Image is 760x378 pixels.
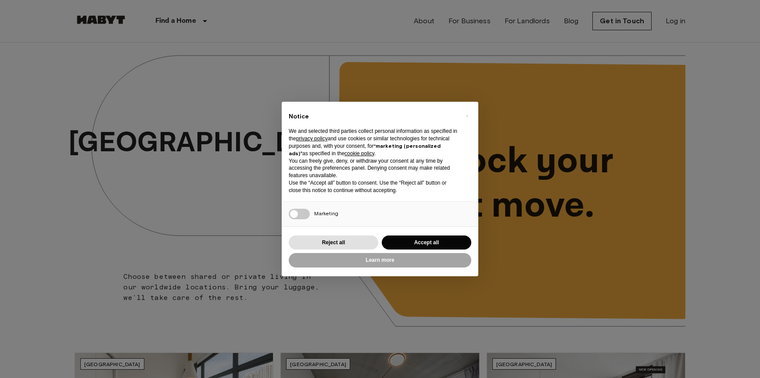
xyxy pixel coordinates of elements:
p: You can freely give, deny, or withdraw your consent at any time by accessing the preferences pane... [289,157,457,179]
a: privacy policy [296,136,328,142]
p: We and selected third parties collect personal information as specified in the and use cookies or... [289,128,457,157]
h2: Notice [289,112,457,121]
strong: “marketing (personalized ads)” [289,143,441,157]
button: Learn more [289,253,471,267]
button: Close this notice [460,109,474,123]
span: × [466,111,469,121]
span: Marketing [314,210,338,217]
button: Accept all [382,235,471,250]
p: Use the “Accept all” button to consent. Use the “Reject all” button or close this notice to conti... [289,179,457,194]
a: cookie policy [344,150,374,157]
button: Reject all [289,235,378,250]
